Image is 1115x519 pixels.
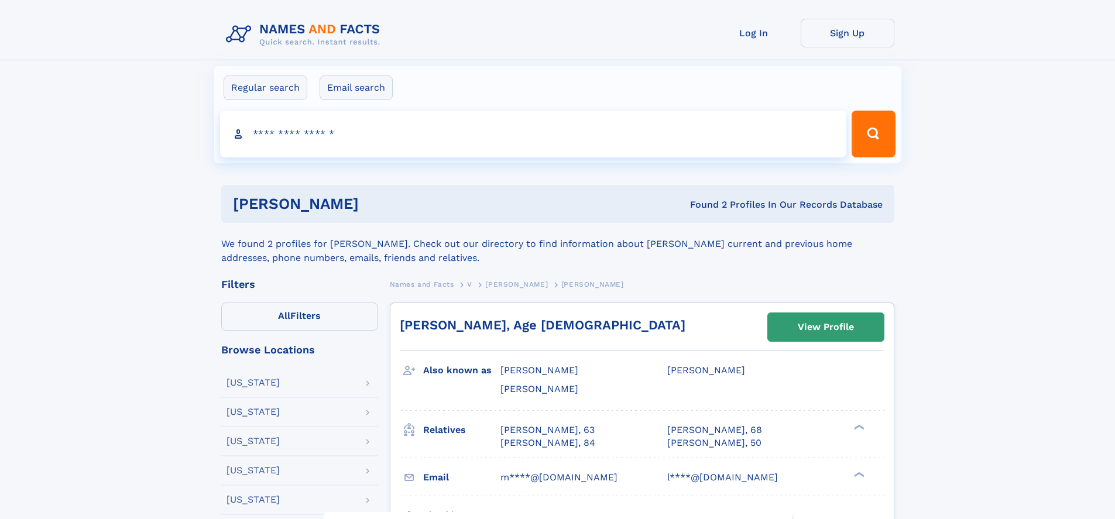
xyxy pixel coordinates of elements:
span: [PERSON_NAME] [561,280,624,288]
a: Names and Facts [390,277,454,291]
h1: [PERSON_NAME] [233,197,524,211]
span: [PERSON_NAME] [500,365,578,376]
label: Filters [221,303,378,331]
div: We found 2 profiles for [PERSON_NAME]. Check out our directory to find information about [PERSON_... [221,223,894,265]
div: View Profile [798,314,854,341]
h3: Relatives [423,420,500,440]
span: All [278,310,290,321]
a: [PERSON_NAME], 84 [500,436,595,449]
a: V [467,277,472,291]
span: [PERSON_NAME] [667,365,745,376]
label: Regular search [224,75,307,100]
div: [US_STATE] [227,495,280,504]
a: Log In [707,19,801,47]
div: [US_STATE] [227,466,280,475]
a: Sign Up [801,19,894,47]
span: V [467,280,472,288]
span: [PERSON_NAME] [500,383,578,394]
a: [PERSON_NAME], 68 [667,424,762,436]
div: [US_STATE] [227,378,280,387]
a: View Profile [768,313,884,341]
a: [PERSON_NAME], 50 [667,436,761,449]
img: Logo Names and Facts [221,19,390,50]
a: [PERSON_NAME], Age [DEMOGRAPHIC_DATA] [400,318,685,332]
div: Found 2 Profiles In Our Records Database [524,198,883,211]
h3: Also known as [423,360,500,380]
div: ❯ [851,423,865,431]
input: search input [220,111,847,157]
div: ❯ [851,470,865,478]
h3: Email [423,468,500,487]
div: Browse Locations [221,345,378,355]
a: [PERSON_NAME], 63 [500,424,595,436]
span: [PERSON_NAME] [485,280,548,288]
button: Search Button [852,111,895,157]
div: Filters [221,279,378,290]
a: [PERSON_NAME] [485,277,548,291]
div: [US_STATE] [227,407,280,417]
div: [US_STATE] [227,436,280,446]
label: Email search [320,75,393,100]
